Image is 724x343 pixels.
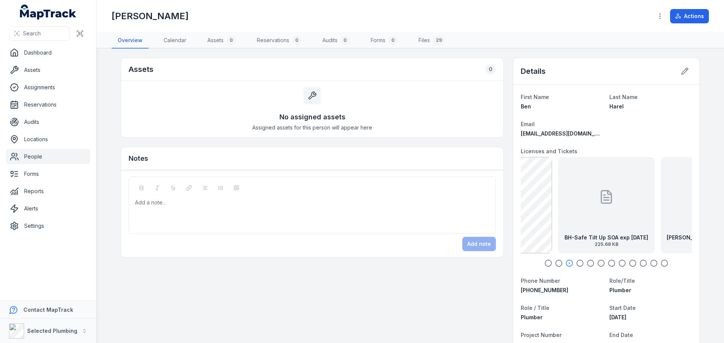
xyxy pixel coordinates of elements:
a: Settings [6,218,90,233]
strong: Contact MapTrack [23,306,73,313]
button: Actions [670,9,709,23]
div: 0 [341,36,350,45]
button: Search [9,26,70,41]
h2: Assets [129,64,153,75]
a: Locations [6,132,90,147]
span: Plumber [609,287,631,293]
span: Start Date [609,305,636,311]
span: End Date [609,332,633,338]
a: Audits0 [316,33,356,49]
a: Overview [112,33,149,49]
span: Assigned assets for this person will appear here [252,124,372,131]
div: 0 [292,36,301,45]
a: Reservations [6,97,90,112]
h2: Details [521,66,546,76]
span: [EMAIL_ADDRESS][DOMAIN_NAME] [521,130,612,137]
strong: Selected Plumbing [27,328,77,334]
span: Licenses and Tickets [521,148,577,154]
span: Role / Title [521,305,549,311]
a: Assets0 [201,33,242,49]
h3: No assigned assets [279,112,345,122]
h3: Notes [129,153,148,164]
strong: BH-Safe Tilt Up SOA exp [DATE] [564,234,648,241]
a: Forms0 [365,33,403,49]
a: Reservations0 [251,33,307,49]
div: 0 [388,36,397,45]
a: Alerts [6,201,90,216]
span: [DATE] [609,314,626,320]
a: Audits [6,114,90,130]
a: Calendar [158,33,192,49]
span: Plumber [521,314,543,320]
span: Ben [521,103,531,110]
span: Project Number [521,332,561,338]
a: MapTrack [20,5,77,20]
div: 0 [485,64,496,75]
time: 10/16/2023, 12:00:00 AM [609,314,626,320]
a: Assets [6,63,90,78]
a: Dashboard [6,45,90,60]
a: Forms [6,166,90,181]
span: First Name [521,94,549,100]
div: 29 [433,36,445,45]
a: Reports [6,184,90,199]
div: 0 [227,36,236,45]
span: Role/Title [609,277,635,284]
span: Person details updated! [337,325,396,331]
a: Assignments [6,80,90,95]
span: Last Name [609,94,638,100]
a: People [6,149,90,164]
span: Harel [609,103,624,110]
h1: [PERSON_NAME] [112,10,189,22]
span: 225.68 KB [564,241,648,247]
span: Email [521,121,535,127]
span: Phone Number [521,277,560,284]
span: [PHONE_NUMBER] [521,287,568,293]
span: Search [23,30,41,37]
a: Files29 [413,33,451,49]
